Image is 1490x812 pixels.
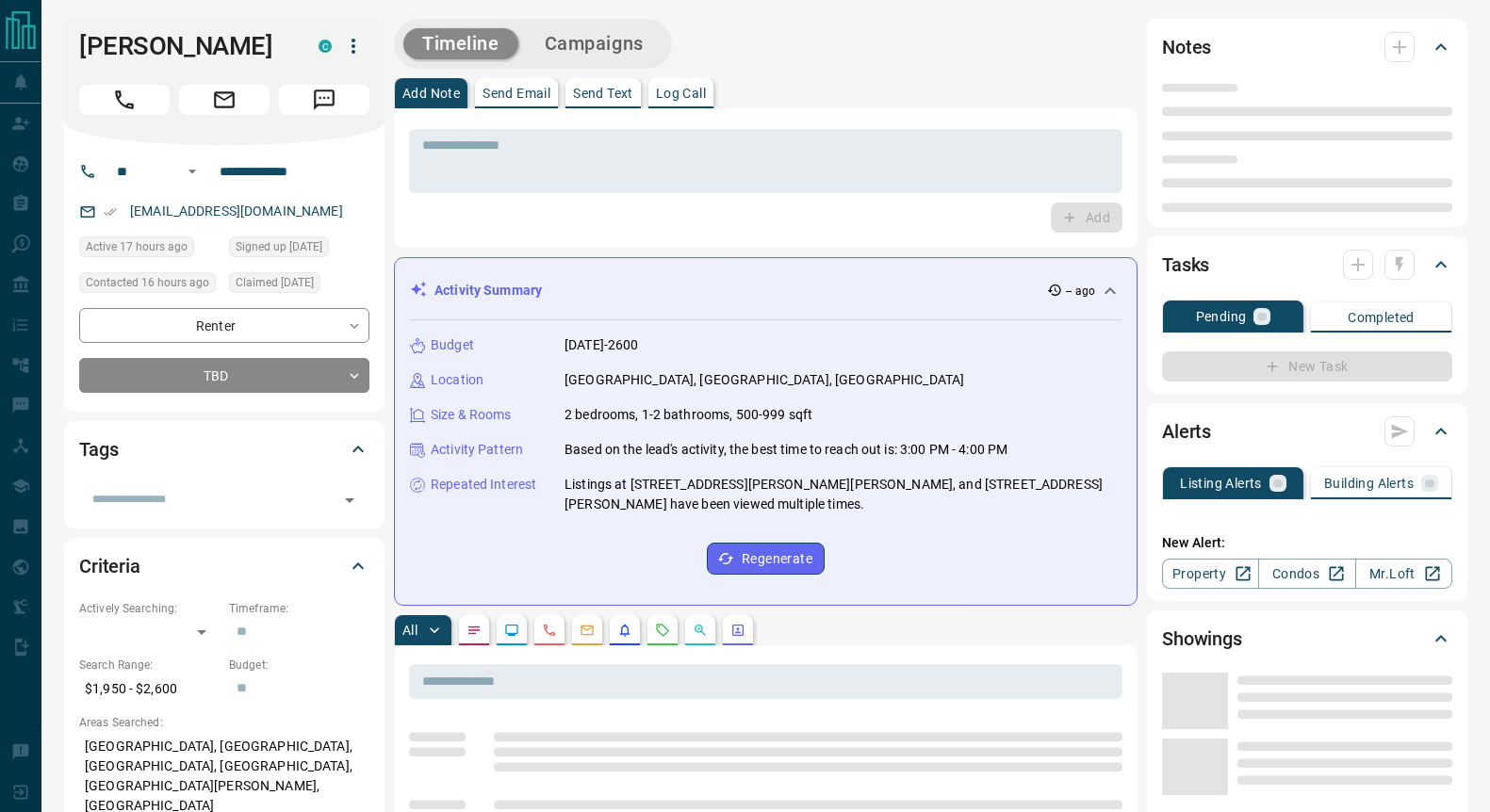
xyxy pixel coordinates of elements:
button: Regenerate [707,543,825,575]
p: Building Alerts [1324,477,1414,490]
div: Renter [79,308,369,343]
div: Tasks [1162,242,1452,287]
div: Notes [1162,24,1452,70]
svg: Requests [655,623,670,638]
div: Tags [79,427,369,472]
div: Criteria [79,544,369,589]
p: Timeframe: [229,600,369,617]
div: Activity Summary-- ago [410,273,1122,308]
a: Mr.Loft [1355,559,1452,589]
p: Areas Searched: [79,714,369,731]
p: New Alert: [1162,533,1452,553]
span: Email [179,85,270,115]
span: Signed up [DATE] [236,237,322,256]
svg: Listing Alerts [617,623,632,638]
div: condos.ca [319,40,332,53]
svg: Opportunities [693,623,708,638]
svg: Lead Browsing Activity [504,623,519,638]
div: TBD [79,358,369,393]
svg: Email Verified [104,205,117,219]
a: Condos [1258,559,1355,589]
svg: Notes [467,623,482,638]
p: Pending [1196,310,1247,323]
h2: Tags [79,434,118,464]
span: Active 17 hours ago [86,237,188,256]
a: [EMAIL_ADDRESS][DOMAIN_NAME] [130,203,343,219]
p: Based on the lead's activity, the best time to reach out is: 3:00 PM - 4:00 PM [565,440,1007,460]
p: [DATE]-2600 [565,335,638,355]
p: -- ago [1066,283,1095,300]
div: Wed Aug 06 2025 [229,272,369,299]
h2: Showings [1162,624,1242,654]
p: Completed [1348,311,1415,324]
p: Activity Summary [434,281,542,300]
h2: Tasks [1162,250,1209,280]
p: Location [431,370,483,390]
h2: Criteria [79,551,140,581]
div: Showings [1162,616,1452,661]
p: Add Note [402,87,460,100]
p: All [402,624,418,637]
span: Contacted 16 hours ago [86,273,209,292]
button: Timeline [403,28,518,59]
p: Repeated Interest [431,475,536,495]
svg: Calls [542,623,557,638]
p: Log Call [656,87,706,100]
button: Open [336,487,363,513]
p: Budget [431,335,474,355]
div: Alerts [1162,409,1452,454]
span: Claimed [DATE] [236,273,314,292]
p: $1,950 - $2,600 [79,674,220,705]
p: Actively Searching: [79,600,220,617]
svg: Agent Actions [730,623,745,638]
p: Search Range: [79,657,220,674]
p: Activity Pattern [431,440,523,460]
p: Size & Rooms [431,405,512,425]
p: Listings at [STREET_ADDRESS][PERSON_NAME][PERSON_NAME], and [STREET_ADDRESS][PERSON_NAME] have be... [565,475,1122,514]
p: 2 bedrooms, 1-2 bathrooms, 500-999 sqft [565,405,812,425]
h2: Alerts [1162,416,1211,447]
div: Wed Aug 06 2025 [229,236,369,263]
a: Property [1162,559,1259,589]
p: Send Text [573,87,633,100]
div: Mon Aug 11 2025 [79,272,220,299]
span: Message [279,85,369,115]
button: Campaigns [526,28,663,59]
h1: [PERSON_NAME] [79,31,290,61]
svg: Emails [580,623,595,638]
p: Listing Alerts [1180,477,1262,490]
button: Open [181,160,204,183]
p: Budget: [229,657,369,674]
span: Call [79,85,170,115]
h2: Notes [1162,32,1211,62]
p: Send Email [483,87,550,100]
div: Mon Aug 11 2025 [79,236,220,263]
p: [GEOGRAPHIC_DATA], [GEOGRAPHIC_DATA], [GEOGRAPHIC_DATA] [565,370,964,390]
